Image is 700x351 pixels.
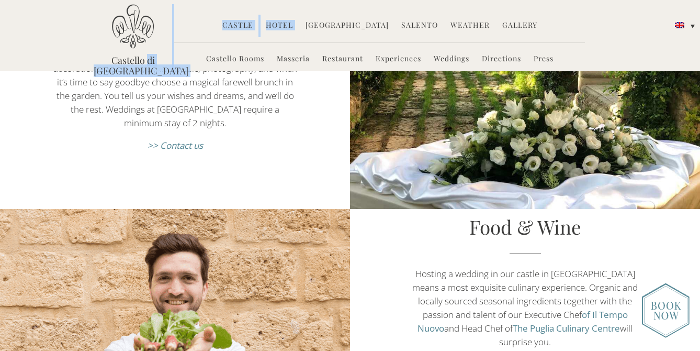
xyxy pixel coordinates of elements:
[469,214,581,239] a: Food & Wine
[642,283,690,338] img: enquire_today_weddings_page.png
[112,4,154,49] img: Castello di Ugento
[401,20,438,32] a: Salento
[322,53,363,65] a: Restaurant
[148,139,203,151] a: >> Contact us
[52,48,297,130] p: We are delighted to help you plan all your wishes: floral decorations, Open Bar, DJ, live music, ...
[402,267,647,349] p: Hosting a wedding in our castle in [GEOGRAPHIC_DATA] means a most exquisite culinary experience. ...
[513,322,620,334] a: The Puglia Culinary Centre
[266,20,293,32] a: Hotel
[94,55,172,76] a: Castello di [GEOGRAPHIC_DATA]
[277,53,310,65] a: Masseria
[376,53,421,65] a: Experiences
[675,22,684,28] img: English
[450,20,490,32] a: Weather
[222,20,253,32] a: Castle
[642,283,690,338] img: new-booknow.png
[434,53,469,65] a: Weddings
[482,53,521,65] a: Directions
[534,53,554,65] a: Press
[306,20,389,32] a: [GEOGRAPHIC_DATA]
[502,20,537,32] a: Gallery
[206,53,264,65] a: Castello Rooms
